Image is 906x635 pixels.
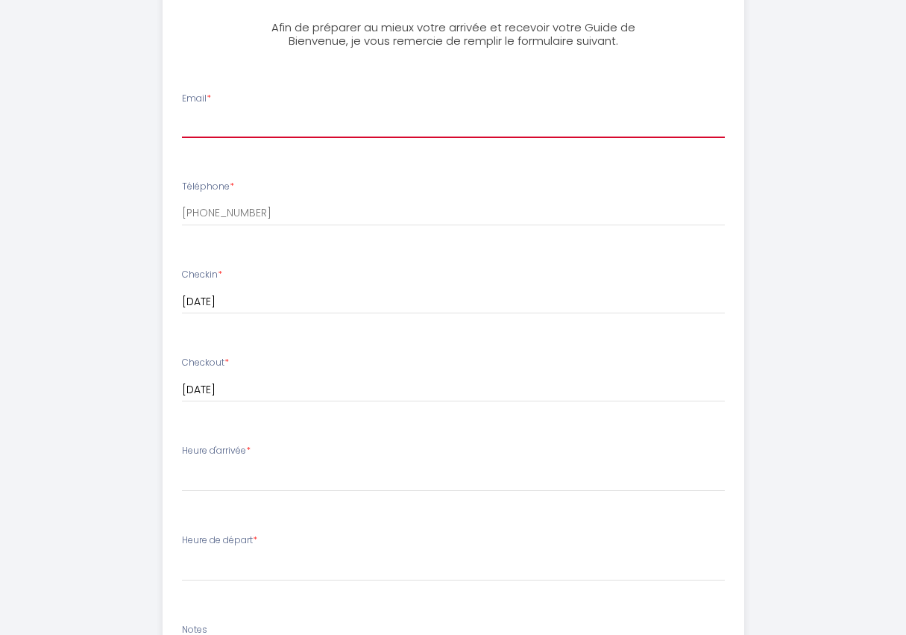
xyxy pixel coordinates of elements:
label: Checkin [182,268,222,282]
label: Email [182,92,211,106]
label: Heure d'arrivée [182,444,251,458]
h3: Afin de préparer au mieux votre arrivée et recevoir votre Guide de Bienvenue, je vous remercie de... [263,21,644,48]
label: Checkout [182,356,229,370]
label: Heure de départ [182,534,257,548]
label: Téléphone [182,180,234,194]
